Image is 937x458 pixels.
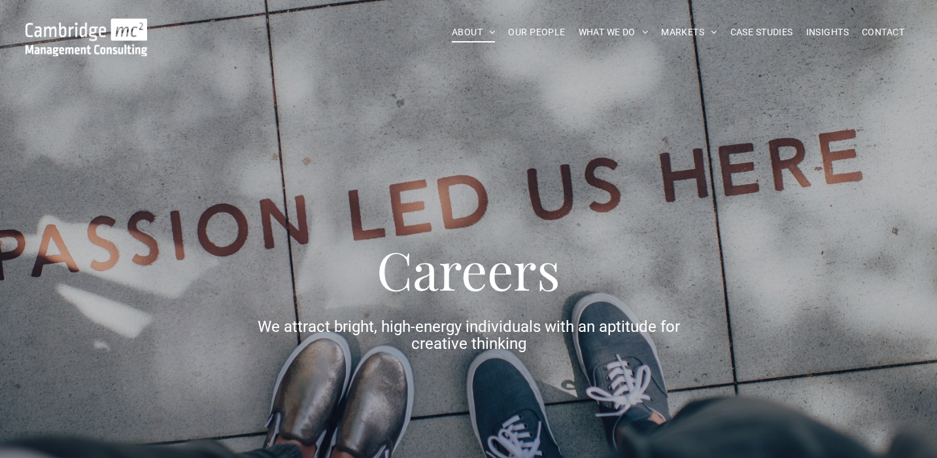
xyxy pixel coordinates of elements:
[655,22,723,42] a: MARKETS
[800,22,855,42] a: INSIGHTS
[855,22,911,42] a: CONTACT
[724,22,800,42] a: CASE STUDIES
[502,22,571,42] a: OUR PEOPLE
[26,20,147,34] a: Your Business Transformed | Cambridge Management Consulting
[258,318,680,353] span: We attract bright, high-energy individuals with an aptitude for creative thinking
[445,22,502,42] a: ABOUT
[26,18,147,56] img: Go to Homepage
[377,234,560,304] span: Careers
[572,22,655,42] a: WHAT WE DO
